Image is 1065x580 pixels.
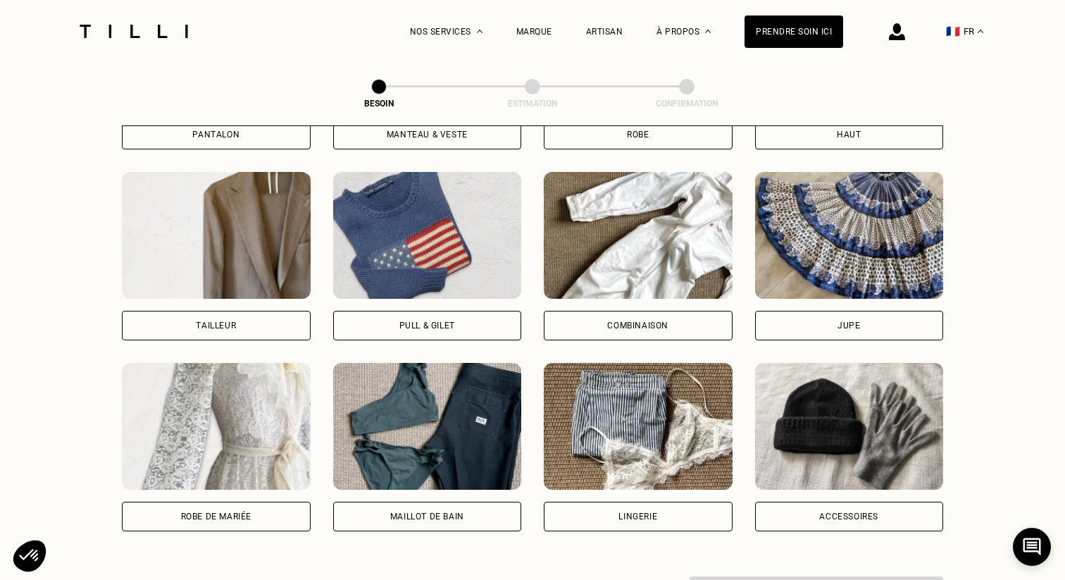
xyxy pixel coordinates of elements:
div: Tailleur [196,321,236,330]
span: 🇫🇷 [946,25,960,38]
div: Haut [837,130,861,139]
img: Menu déroulant à propos [705,30,711,33]
a: Prendre soin ici [745,16,843,48]
img: Tilli retouche votre Pull & gilet [333,172,522,299]
img: Tilli retouche votre Tailleur [122,172,311,299]
img: Menu déroulant [477,30,482,33]
img: Tilli retouche votre Lingerie [544,363,733,490]
img: Tilli retouche votre Accessoires [755,363,944,490]
div: Accessoires [819,512,878,521]
img: Tilli retouche votre Robe de mariée [122,363,311,490]
img: icône connexion [889,23,905,40]
div: Combinaison [607,321,668,330]
div: Maillot de bain [390,512,464,521]
img: Tilli retouche votre Combinaison [544,172,733,299]
img: Tilli retouche votre Jupe [755,172,944,299]
div: Pull & gilet [399,321,455,330]
div: Manteau & Veste [387,130,468,139]
div: Lingerie [618,512,657,521]
div: Besoin [309,99,449,109]
div: Confirmation [616,99,757,109]
img: menu déroulant [978,30,983,33]
img: Logo du service de couturière Tilli [75,25,193,38]
div: Jupe [837,321,860,330]
div: Robe [627,130,649,139]
a: Marque [516,27,552,37]
div: Pantalon [192,130,239,139]
a: Artisan [586,27,623,37]
div: Robe de mariée [181,512,251,521]
div: Estimation [462,99,603,109]
img: Tilli retouche votre Maillot de bain [333,363,522,490]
